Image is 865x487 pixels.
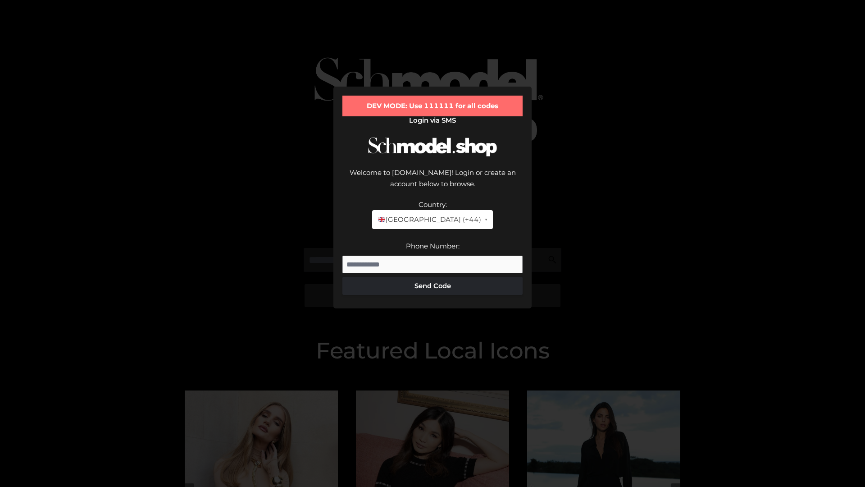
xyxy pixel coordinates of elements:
div: Welcome to [DOMAIN_NAME]! Login or create an account below to browse. [342,167,523,199]
img: Schmodel Logo [365,129,500,165]
label: Country: [419,200,447,209]
h2: Login via SMS [342,116,523,124]
img: 🇬🇧 [378,216,385,223]
button: Send Code [342,277,523,295]
div: DEV MODE: Use 111111 for all codes [342,96,523,116]
span: [GEOGRAPHIC_DATA] (+44) [378,214,481,225]
label: Phone Number: [406,242,460,250]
